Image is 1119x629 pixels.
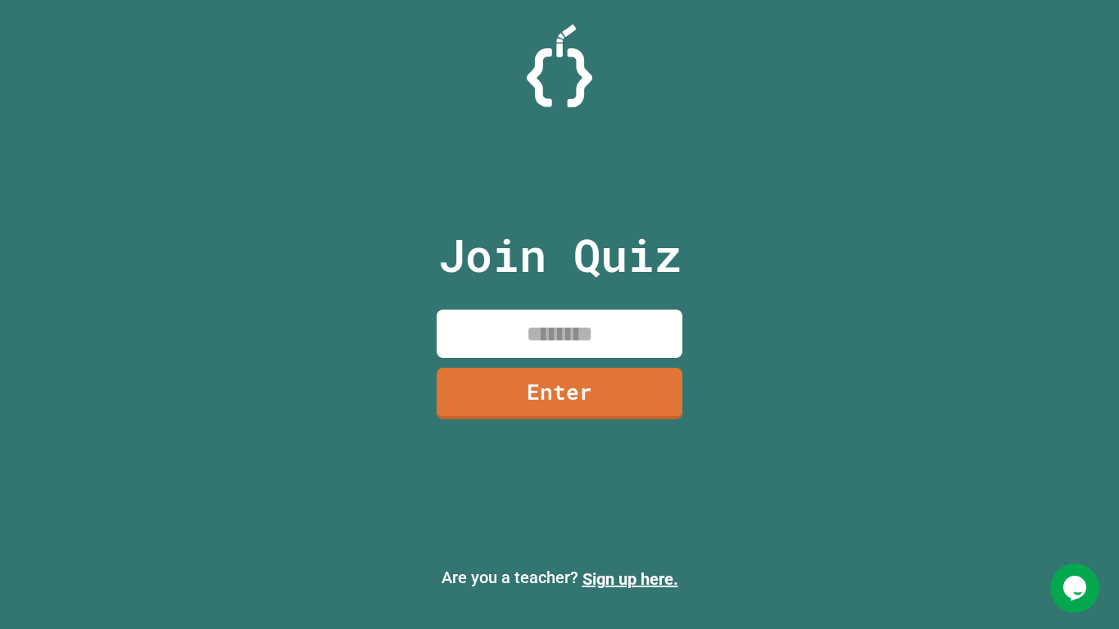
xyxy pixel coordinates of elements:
[1050,563,1103,613] iframe: chat widget
[13,565,1106,591] p: Are you a teacher?
[527,25,592,107] img: Logo.svg
[438,221,682,289] p: Join Quiz
[582,569,678,589] a: Sign up here.
[437,368,682,419] a: Enter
